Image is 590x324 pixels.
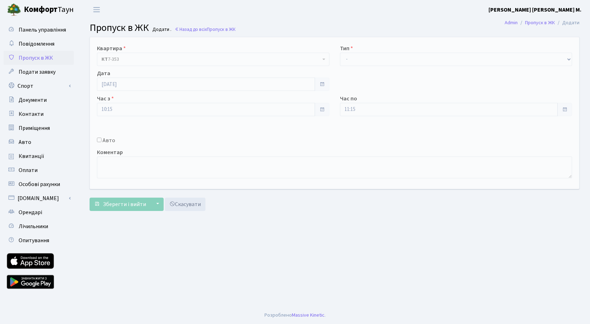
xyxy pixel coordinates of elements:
[24,4,74,16] span: Таун
[165,198,205,211] a: Скасувати
[4,135,74,149] a: Авто
[7,3,21,17] img: logo.png
[103,200,146,208] span: Зберегти і вийти
[4,79,74,93] a: Спорт
[4,149,74,163] a: Квитанції
[19,223,48,230] span: Лічильники
[4,23,74,37] a: Панель управління
[175,26,236,33] a: Назад до всіхПропуск в ЖК
[525,19,555,26] a: Пропуск в ЖК
[101,56,321,63] span: <b>КТ</b>&nbsp;&nbsp;&nbsp;&nbsp;7-353
[340,44,353,53] label: Тип
[4,205,74,219] a: Орендарі
[24,4,58,15] b: Комфорт
[4,65,74,79] a: Подати заявку
[19,40,54,48] span: Повідомлення
[97,53,329,66] span: <b>КТ</b>&nbsp;&nbsp;&nbsp;&nbsp;7-353
[88,4,105,15] button: Переключити навігацію
[4,37,74,51] a: Повідомлення
[494,15,590,30] nav: breadcrumb
[151,27,171,33] small: Додати .
[207,26,236,33] span: Пропуск в ЖК
[19,124,50,132] span: Приміщення
[97,44,126,53] label: Квартира
[19,209,42,216] span: Орендарі
[19,152,44,160] span: Квитанції
[97,69,110,78] label: Дата
[555,19,579,27] li: Додати
[19,110,44,118] span: Контакти
[489,6,582,14] a: [PERSON_NAME] [PERSON_NAME] М.
[4,51,74,65] a: Пропуск в ЖК
[19,237,49,244] span: Опитування
[4,177,74,191] a: Особові рахунки
[97,148,123,157] label: Коментар
[4,121,74,135] a: Приміщення
[4,233,74,247] a: Опитування
[4,191,74,205] a: [DOMAIN_NAME]
[90,21,149,35] span: Пропуск в ЖК
[19,96,47,104] span: Документи
[97,94,114,103] label: Час з
[19,54,53,62] span: Пропуск в ЖК
[103,136,115,145] label: Авто
[4,93,74,107] a: Документи
[19,26,66,34] span: Панель управління
[19,166,38,174] span: Оплати
[4,163,74,177] a: Оплати
[19,180,60,188] span: Особові рахунки
[19,68,55,76] span: Подати заявку
[19,138,31,146] span: Авто
[292,311,324,319] a: Massive Kinetic
[505,19,518,26] a: Admin
[90,198,151,211] button: Зберегти і вийти
[264,311,326,319] div: Розроблено .
[4,107,74,121] a: Контакти
[4,219,74,233] a: Лічильники
[101,56,108,63] b: КТ
[340,94,357,103] label: Час по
